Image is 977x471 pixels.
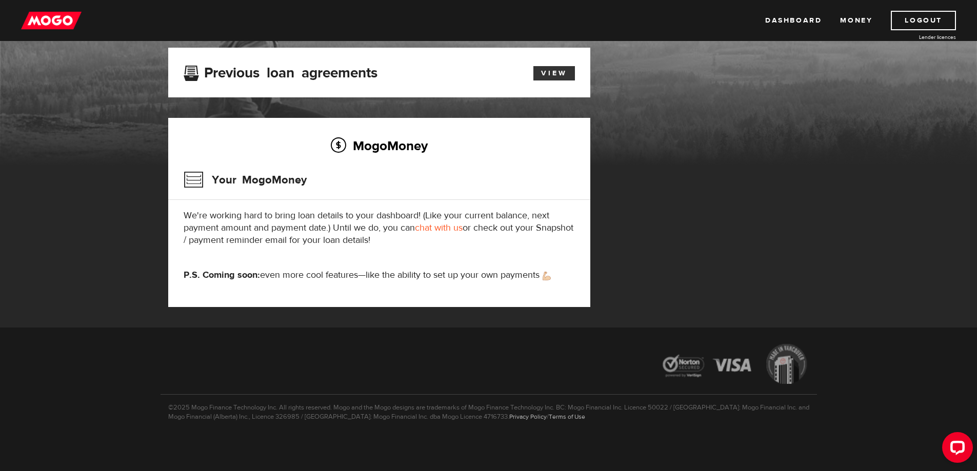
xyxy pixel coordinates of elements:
[184,167,307,193] h3: Your MogoMoney
[184,269,260,281] strong: P.S. Coming soon:
[533,66,575,80] a: View
[879,33,956,41] a: Lender licences
[543,272,551,280] img: strong arm emoji
[653,336,817,394] img: legal-icons-92a2ffecb4d32d839781d1b4e4802d7b.png
[934,428,977,471] iframe: LiveChat chat widget
[184,65,377,78] h3: Previous loan agreements
[509,413,547,421] a: Privacy Policy
[21,11,82,30] img: mogo_logo-11ee424be714fa7cbb0f0f49df9e16ec.png
[161,394,817,421] p: ©2025 Mogo Finance Technology Inc. All rights reserved. Mogo and the Mogo designs are trademarks ...
[891,11,956,30] a: Logout
[184,269,575,281] p: even more cool features—like the ability to set up your own payments
[415,222,463,234] a: chat with us
[184,135,575,156] h2: MogoMoney
[184,210,575,247] p: We're working hard to bring loan details to your dashboard! (Like your current balance, next paym...
[840,11,872,30] a: Money
[549,413,585,421] a: Terms of Use
[765,11,822,30] a: Dashboard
